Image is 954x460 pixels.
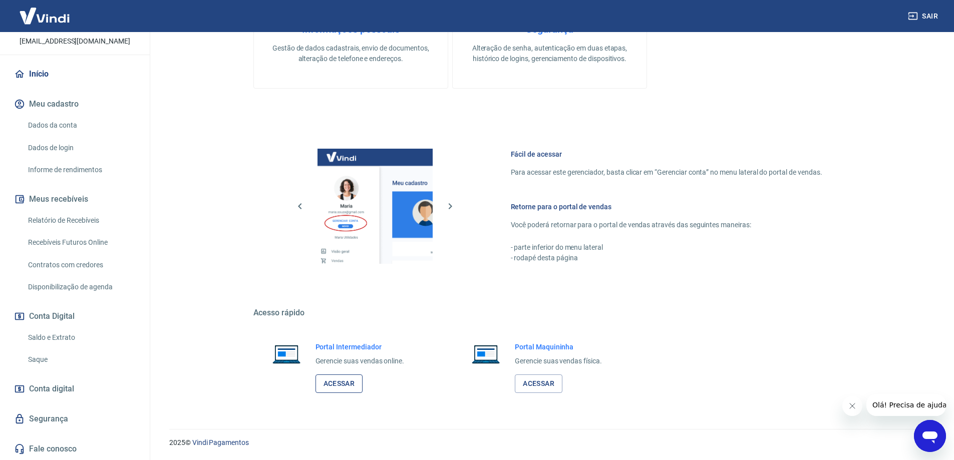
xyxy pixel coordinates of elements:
p: - parte inferior do menu lateral [511,242,822,253]
p: [EMAIL_ADDRESS][DOMAIN_NAME] [20,36,130,47]
a: Fale conosco [12,438,138,460]
iframe: Mensagem da empresa [866,394,946,416]
h6: Portal Maquininha [515,342,602,352]
a: Segurança [12,408,138,430]
p: Gestão de dados cadastrais, envio de documentos, alteração de telefone e endereços. [270,43,432,64]
h5: Acesso rápido [253,308,846,318]
a: Relatório de Recebíveis [24,210,138,231]
p: Gerencie suas vendas online. [315,356,405,366]
a: Dados da conta [24,115,138,136]
a: Informe de rendimentos [24,160,138,180]
a: Acessar [515,374,562,393]
a: Dados de login [24,138,138,158]
a: Início [12,63,138,85]
a: Vindi Pagamentos [192,438,249,446]
span: Olá! Precisa de ajuda? [6,7,84,15]
button: Conta Digital [12,305,138,327]
p: Alteração de senha, autenticação em duas etapas, histórico de logins, gerenciamento de dispositivos. [469,43,630,64]
span: Conta digital [29,382,74,396]
p: - rodapé desta página [511,253,822,263]
h6: Retorne para o portal de vendas [511,202,822,212]
a: Saque [24,349,138,370]
p: Para acessar este gerenciador, basta clicar em “Gerenciar conta” no menu lateral do portal de ven... [511,167,822,178]
img: Vindi [12,1,77,31]
a: Contratos com credores [24,255,138,275]
button: Sair [906,7,942,26]
img: Imagem da dashboard mostrando o botão de gerenciar conta na sidebar no lado esquerdo [317,149,433,264]
p: 2025 © [169,437,930,448]
iframe: Fechar mensagem [842,396,862,416]
button: Meu cadastro [12,93,138,115]
a: Recebíveis Futuros Online [24,232,138,253]
a: Conta digital [12,378,138,400]
h6: Fácil de acessar [511,149,822,159]
img: Imagem de um notebook aberto [265,342,307,366]
p: Gerencie suas vendas física. [515,356,602,366]
a: Saldo e Extrato [24,327,138,348]
p: Você poderá retornar para o portal de vendas através das seguintes maneiras: [511,220,822,230]
a: Disponibilização de agenda [24,277,138,297]
img: Imagem de um notebook aberto [465,342,507,366]
iframe: Botão para abrir a janela de mensagens [914,420,946,452]
p: [PERSON_NAME] [35,22,115,32]
button: Meus recebíveis [12,188,138,210]
h6: Portal Intermediador [315,342,405,352]
a: Acessar [315,374,363,393]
